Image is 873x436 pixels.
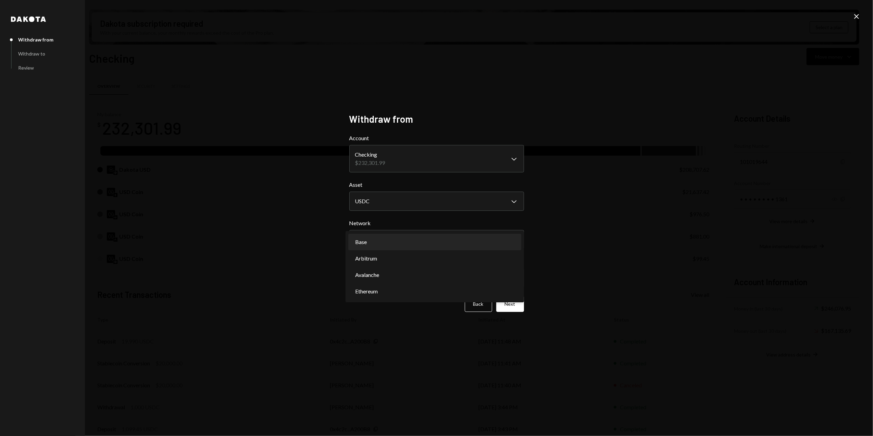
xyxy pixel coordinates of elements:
[349,145,524,172] button: Account
[18,51,45,57] div: Withdraw to
[355,271,379,279] span: Avalanche
[349,181,524,189] label: Asset
[349,112,524,126] h2: Withdraw from
[349,134,524,142] label: Account
[355,238,367,246] span: Base
[349,219,524,227] label: Network
[18,65,34,71] div: Review
[355,287,378,295] span: Ethereum
[349,192,524,211] button: Asset
[349,230,524,249] button: Network
[18,37,53,43] div: Withdraw from
[355,254,377,263] span: Arbitrum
